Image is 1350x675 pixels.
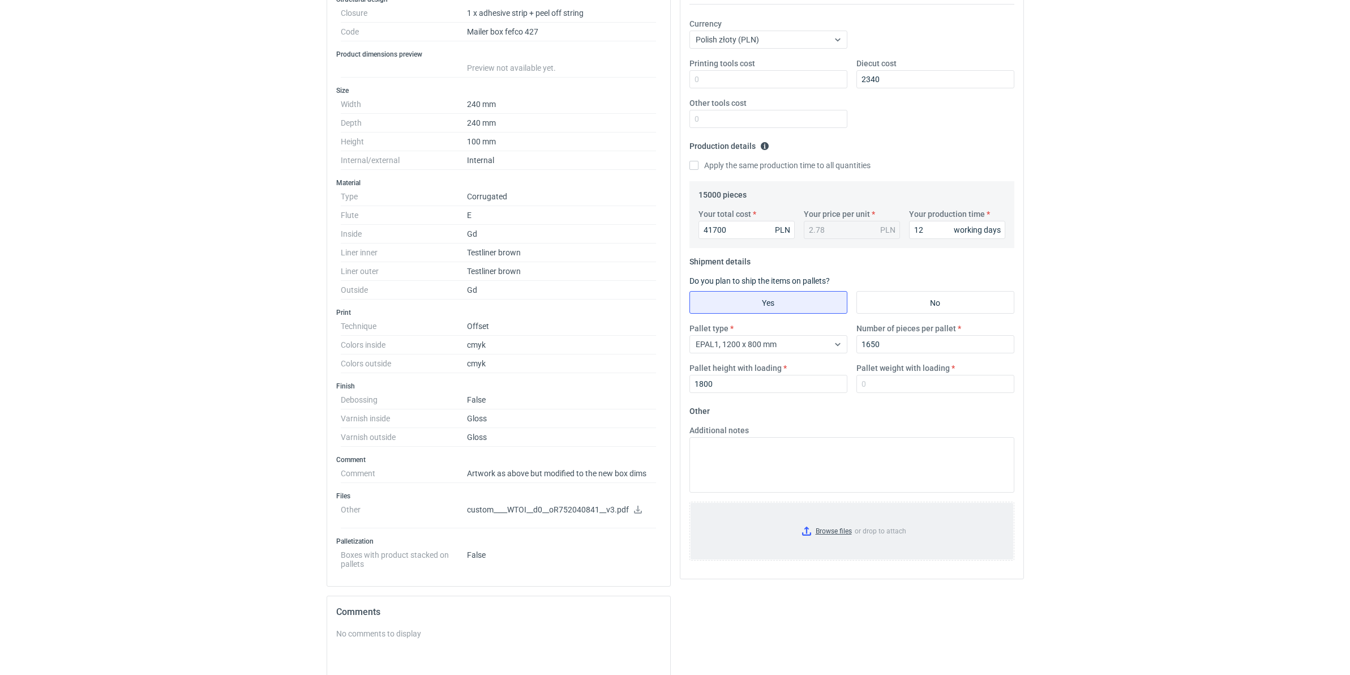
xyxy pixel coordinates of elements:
[336,308,661,317] h3: Print
[689,110,847,128] input: 0
[341,151,467,170] dt: Internal/external
[341,4,467,23] dt: Closure
[467,317,657,336] dd: Offset
[880,224,895,236] div: PLN
[341,409,467,428] dt: Varnish inside
[689,291,847,314] label: Yes
[909,208,985,220] label: Your production time
[467,133,657,151] dd: 100 mm
[341,262,467,281] dt: Liner outer
[336,50,661,59] h3: Product dimensions preview
[336,455,661,464] h3: Comment
[689,402,710,416] legend: Other
[467,95,657,114] dd: 240 mm
[467,63,556,72] span: Preview not available yet.
[341,336,467,354] dt: Colors inside
[467,206,657,225] dd: E
[467,546,657,569] dd: False
[689,160,871,171] label: Apply the same production time to all quantities
[689,137,769,151] legend: Production details
[689,70,847,88] input: 0
[341,225,467,243] dt: Inside
[467,243,657,262] dd: Testliner brown
[856,362,950,374] label: Pallet weight with loading
[341,501,467,528] dt: Other
[467,262,657,281] dd: Testliner brown
[341,95,467,114] dt: Width
[689,425,749,436] label: Additional notes
[341,281,467,300] dt: Outside
[467,464,657,483] dd: Artwork as above but modified to the new box dims
[689,18,722,29] label: Currency
[467,114,657,133] dd: 240 mm
[689,97,747,109] label: Other tools cost
[341,133,467,151] dt: Height
[696,340,777,349] span: EPAL1, 1200 x 800 mm
[804,208,870,220] label: Your price per unit
[467,409,657,428] dd: Gloss
[336,86,661,95] h3: Size
[856,375,1014,393] input: 0
[467,187,657,206] dd: Corrugated
[341,354,467,373] dt: Colors outside
[341,206,467,225] dt: Flute
[341,243,467,262] dt: Liner inner
[341,317,467,336] dt: Technique
[336,628,661,639] div: No comments to display
[467,4,657,23] dd: 1 x adhesive strip + peel off string
[698,221,795,239] input: 0
[336,605,661,619] h2: Comments
[689,253,751,266] legend: Shipment details
[341,546,467,569] dt: Boxes with product stacked on pallets
[856,70,1014,88] input: 0
[341,391,467,409] dt: Debossing
[341,464,467,483] dt: Comment
[696,35,759,44] span: Polish złoty (PLN)
[341,187,467,206] dt: Type
[775,224,790,236] div: PLN
[467,505,657,515] p: custom____WTOI__d0__oR752040841__v3.pdf
[856,58,897,69] label: Diecut cost
[689,375,847,393] input: 0
[856,335,1014,353] input: 0
[698,208,751,220] label: Your total cost
[341,428,467,447] dt: Varnish outside
[467,281,657,300] dd: Gd
[954,224,1001,236] div: working days
[336,492,661,501] h3: Files
[690,502,1014,560] label: or drop to attach
[689,362,782,374] label: Pallet height with loading
[336,537,661,546] h3: Palletization
[341,23,467,41] dt: Code
[689,58,755,69] label: Printing tools cost
[689,276,830,285] label: Do you plan to ship the items on pallets?
[341,114,467,133] dt: Depth
[336,178,661,187] h3: Material
[467,225,657,243] dd: Gd
[467,336,657,354] dd: cmyk
[698,186,747,199] legend: 15000 pieces
[467,428,657,447] dd: Gloss
[467,391,657,409] dd: False
[467,354,657,373] dd: cmyk
[689,323,728,334] label: Pallet type
[856,323,956,334] label: Number of pieces per pallet
[856,291,1014,314] label: No
[909,221,1005,239] input: 0
[467,23,657,41] dd: Mailer box fefco 427
[467,151,657,170] dd: Internal
[336,382,661,391] h3: Finish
